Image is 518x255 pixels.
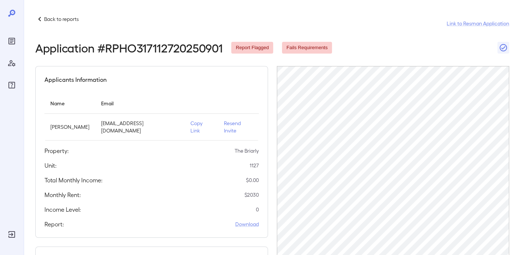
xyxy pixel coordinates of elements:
span: Report Flagged [231,44,273,51]
th: Name [44,93,95,114]
p: Back to reports [44,15,79,23]
h5: Property: [44,146,69,155]
p: The Briarly [235,147,259,154]
button: Close Report [497,42,509,54]
a: Link to Resman Application [447,20,509,27]
h2: Application # RPHO317112720250901 [35,41,222,54]
h5: Applicants Information [44,75,107,84]
p: Copy Link [190,120,212,134]
th: Email [95,93,185,114]
span: Fails Requirements [282,44,332,51]
p: 1127 [250,162,259,169]
h5: Report: [44,220,64,229]
p: $ 2030 [244,191,259,198]
h5: Unit: [44,161,57,170]
p: [PERSON_NAME] [50,123,89,131]
p: Resend Invite [224,120,253,134]
div: FAQ [6,79,18,91]
a: Download [235,221,259,228]
p: [EMAIL_ADDRESS][DOMAIN_NAME] [101,120,179,134]
div: Log Out [6,229,18,240]
p: $ 0.00 [246,176,259,184]
div: Manage Users [6,57,18,69]
h5: Income Level: [44,205,81,214]
p: 0 [256,206,259,213]
table: simple table [44,93,259,141]
div: Reports [6,35,18,47]
h5: Monthly Rent: [44,190,81,199]
h5: Total Monthly Income: [44,176,103,185]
